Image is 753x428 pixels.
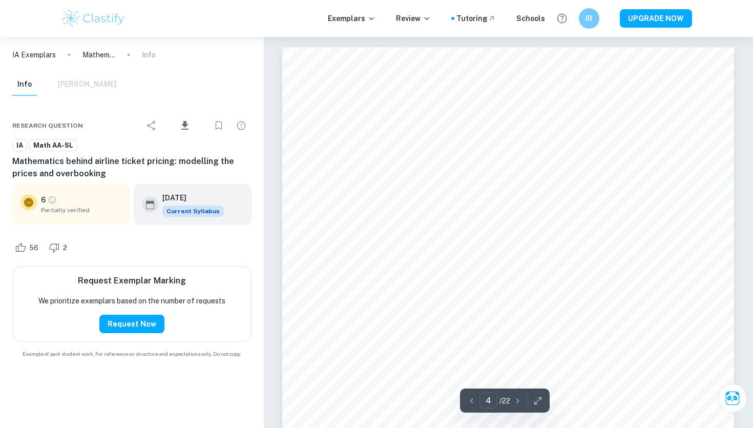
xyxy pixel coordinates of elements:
[231,115,252,136] div: Report issue
[61,8,126,29] img: Clastify logo
[396,13,431,24] p: Review
[82,49,115,60] p: Mathematics behind airline ticket pricing: modelling the prices and overbooking
[162,206,224,217] div: This exemplar is based on the current syllabus. Feel free to refer to it for inspiration/ideas wh...
[718,384,747,413] button: Ask Clai
[162,192,216,203] h6: [DATE]
[620,9,692,28] button: UPGRADE NOW
[162,206,224,217] span: Current Syllabus
[24,243,44,253] span: 56
[78,275,186,287] h6: Request Exemplar Marking
[46,239,73,256] div: Dislike
[579,8,599,29] button: IR
[12,350,252,358] span: Example of past student work. For reference on structure and expectations only. Do not copy.
[38,295,225,307] p: We prioritize exemplars based on the number of requests
[142,49,156,60] p: Info
[48,195,57,205] a: Grade partially verified
[30,140,77,151] span: Math AA-SL
[553,10,571,27] button: Help and Feedback
[583,13,595,24] h6: IR
[12,155,252,180] h6: Mathematics behind airline ticket pricing: modelling the prices and overbooking
[57,243,73,253] span: 2
[456,13,496,24] a: Tutoring
[499,395,510,406] p: / 22
[164,112,206,139] div: Download
[12,239,44,256] div: Like
[41,194,46,206] p: 6
[12,49,56,60] a: IA Exemplars
[516,13,545,24] a: Schools
[29,139,77,152] a: Math AA-SL
[12,121,83,130] span: Research question
[13,140,27,151] span: IA
[328,13,375,24] p: Exemplars
[99,315,164,333] button: Request Now
[12,73,37,96] button: Info
[208,115,229,136] div: Bookmark
[41,206,121,215] span: Partially verified
[12,139,27,152] a: IA
[141,115,162,136] div: Share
